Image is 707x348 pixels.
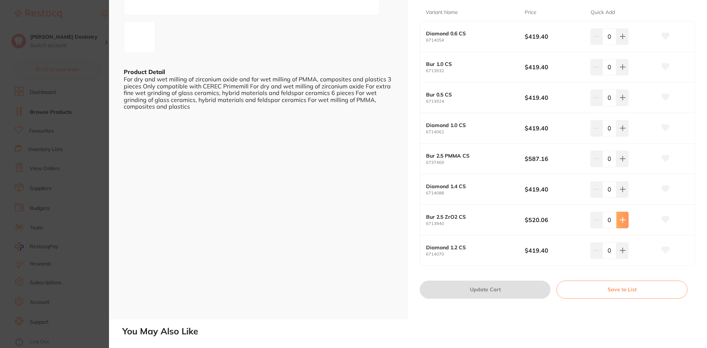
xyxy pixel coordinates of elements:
b: $419.40 [525,185,584,193]
small: 6713924 [426,99,525,104]
small: 6713932 [426,68,525,73]
img: aW1lbWlsbC5qcGc [126,34,132,40]
small: 6714070 [426,252,525,257]
p: Variant Name [426,9,458,16]
small: 6714088 [426,191,525,196]
b: Diamond 1.0 CS [426,122,515,128]
b: $587.16 [525,155,584,163]
h2: You May Also Like [122,326,704,337]
small: 6737469 [426,160,525,165]
small: 6714054 [426,38,525,43]
b: Bur 2.5 ZrO2 CS [426,214,515,220]
small: 6713940 [426,221,525,226]
b: Bur 2.5 PMMA CS [426,153,515,159]
p: Price [525,9,537,16]
div: For dry and wet milling of zirconium oxide and for wet milling of PMMA, composites and plastics 3... [124,76,393,110]
b: Product Detail [124,68,165,75]
b: $419.40 [525,32,584,41]
b: Diamond 0.6 CS [426,31,515,36]
b: Diamond 1.2 CS [426,245,515,250]
b: Diamond 1.4 CS [426,183,515,189]
b: $419.40 [525,94,584,102]
b: $419.40 [525,246,584,254]
small: 6714062 [426,130,525,134]
b: $520.06 [525,216,584,224]
b: $419.40 [525,124,584,132]
button: Update Cart [420,281,551,298]
b: $419.40 [525,63,584,71]
b: Bur 0.5 CS [426,92,515,98]
b: Bur 1.0 CS [426,61,515,67]
p: Quick Add [591,9,615,16]
button: Save to List [556,281,687,298]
